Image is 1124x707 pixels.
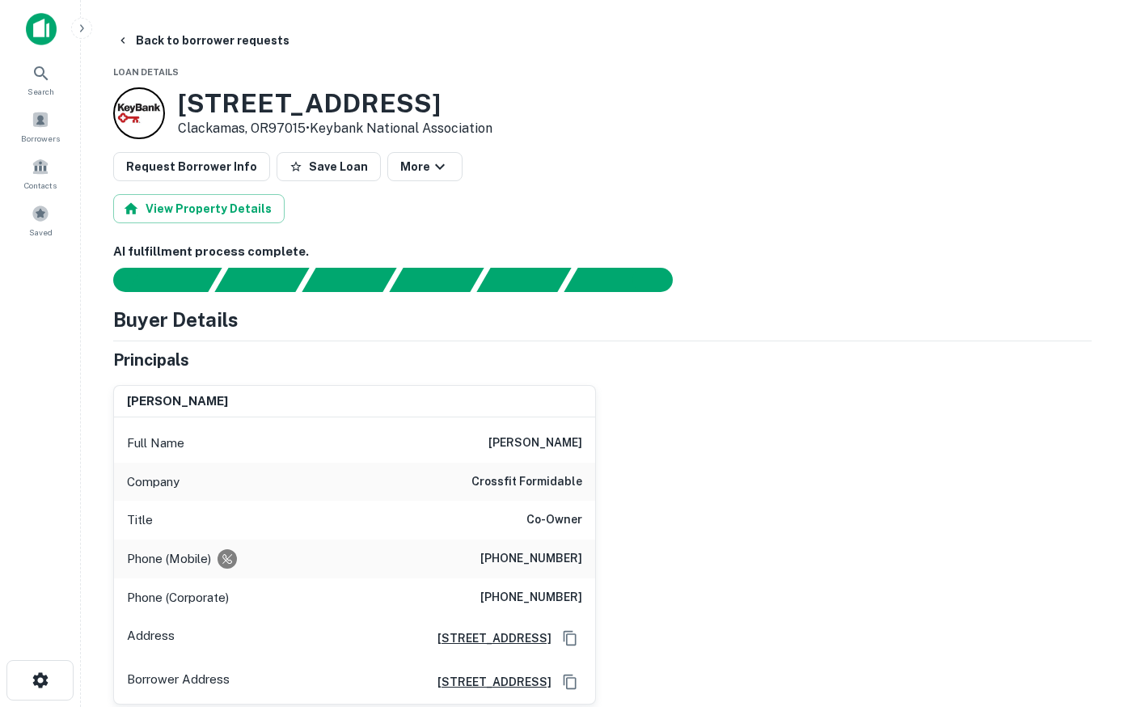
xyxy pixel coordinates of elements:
h5: Principals [113,348,189,372]
a: Borrowers [5,104,76,148]
div: Principals found, AI now looking for contact information... [389,268,484,292]
a: Saved [5,198,76,242]
p: Address [127,626,175,650]
a: Keybank National Association [310,121,492,136]
h6: [PERSON_NAME] [127,392,228,411]
p: Full Name [127,434,184,453]
h6: [PERSON_NAME] [488,434,582,453]
iframe: Chat Widget [1043,578,1124,655]
h4: Buyer Details [113,305,239,334]
h6: [PHONE_NUMBER] [480,588,582,608]
button: View Property Details [113,194,285,223]
h6: AI fulfillment process complete. [113,243,1092,261]
button: Copy Address [558,626,582,650]
button: More [387,152,463,181]
h6: [PHONE_NUMBER] [480,549,582,569]
a: Search [5,57,76,101]
span: Loan Details [113,67,179,77]
p: Phone (Corporate) [127,588,229,608]
p: Phone (Mobile) [127,549,211,569]
p: Title [127,510,153,530]
div: Documents found, AI parsing details... [302,268,396,292]
p: Clackamas, OR97015 • [178,119,492,138]
span: Saved [29,226,53,239]
p: Borrower Address [127,670,230,694]
div: Sending borrower request to AI... [94,268,215,292]
p: Company [127,472,180,492]
h6: Co-Owner [526,510,582,530]
a: Contacts [5,151,76,195]
h3: [STREET_ADDRESS] [178,88,492,119]
span: Search [27,85,54,98]
button: Back to borrower requests [110,26,296,55]
div: Principals found, still searching for contact information. This may take time... [476,268,571,292]
img: capitalize-icon.png [26,13,57,45]
button: Save Loan [277,152,381,181]
button: Request Borrower Info [113,152,270,181]
button: Copy Address [558,670,582,694]
a: [STREET_ADDRESS] [425,629,551,647]
div: AI fulfillment process complete. [564,268,692,292]
div: Requests to not be contacted at this number [218,549,237,569]
span: Contacts [24,179,57,192]
a: [STREET_ADDRESS] [425,673,551,691]
div: Your request is received and processing... [214,268,309,292]
h6: crossfit formidable [471,472,582,492]
span: Borrowers [21,132,60,145]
